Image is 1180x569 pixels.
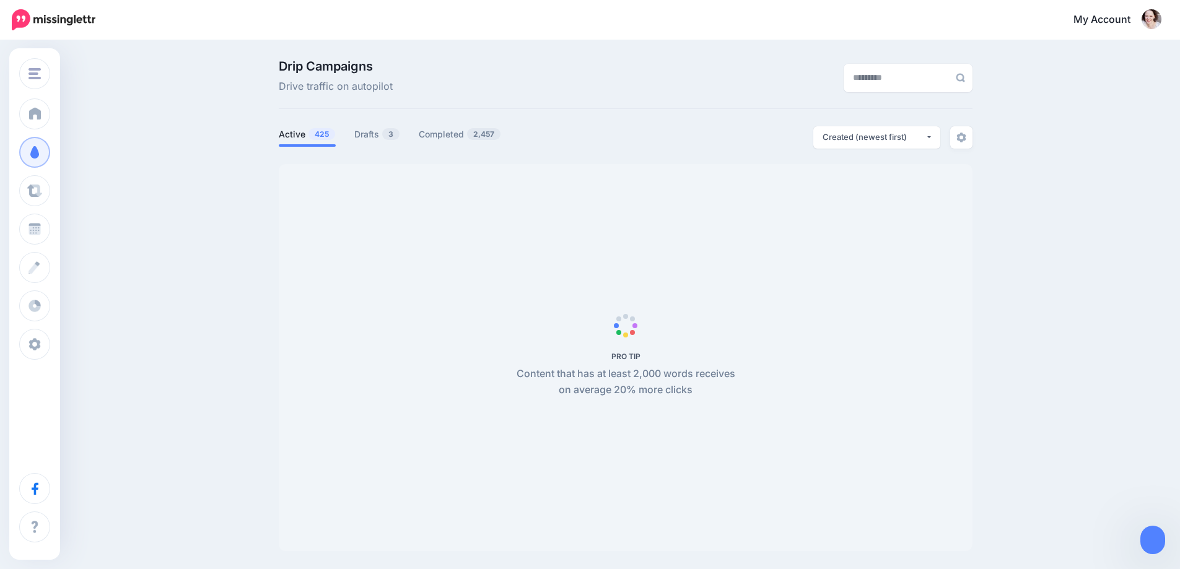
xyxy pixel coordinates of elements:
[510,352,742,361] h5: PRO TIP
[279,79,393,95] span: Drive traffic on autopilot
[510,366,742,398] p: Content that has at least 2,000 words receives on average 20% more clicks
[279,127,336,142] a: Active425
[12,9,95,30] img: Missinglettr
[956,132,966,142] img: settings-grey.png
[28,68,41,79] img: menu.png
[813,126,940,149] button: Created (newest first)
[419,127,501,142] a: Completed2,457
[823,131,925,143] div: Created (newest first)
[382,128,400,140] span: 3
[354,127,400,142] a: Drafts3
[1061,5,1161,35] a: My Account
[279,60,393,72] span: Drip Campaigns
[467,128,500,140] span: 2,457
[956,73,965,82] img: search-grey-6.png
[308,128,335,140] span: 425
